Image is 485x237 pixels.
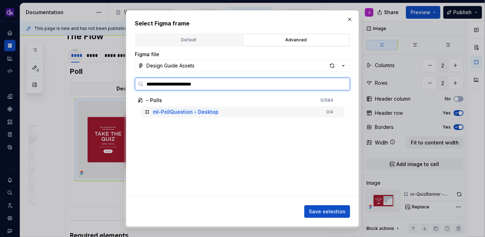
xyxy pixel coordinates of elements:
div: 0 / 584 [321,97,333,103]
div: Design Guide Assets [146,62,194,69]
div: 0 / 4 [326,109,333,115]
span: Save selection [309,208,346,215]
button: Design Guide Assets [135,59,350,72]
mark: ml-PollQuestion - Desktop [153,109,218,115]
label: Figma file [135,51,159,58]
div: Default [138,36,240,43]
div: - Polls [146,97,162,104]
button: Save selection [304,205,350,218]
div: Advanced [245,36,347,43]
h2: Select Figma frame [135,19,350,28]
